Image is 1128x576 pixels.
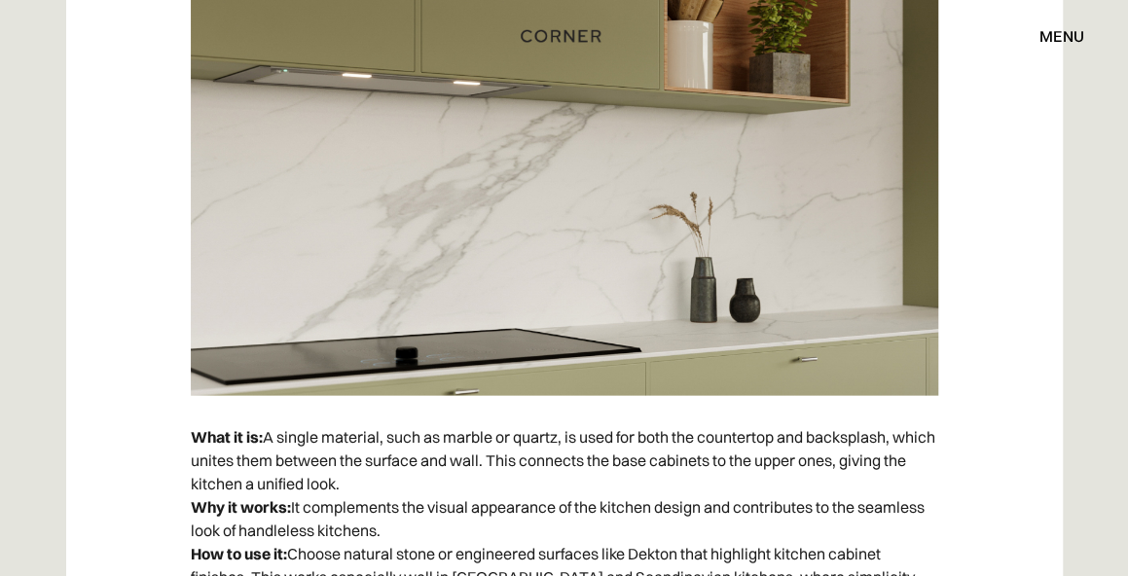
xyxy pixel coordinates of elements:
div: menu [1020,19,1084,53]
div: menu [1039,28,1084,44]
a: home [521,23,607,49]
strong: Why it works: [191,496,291,516]
strong: What it is: [191,426,263,446]
strong: How to use it: [191,543,287,562]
